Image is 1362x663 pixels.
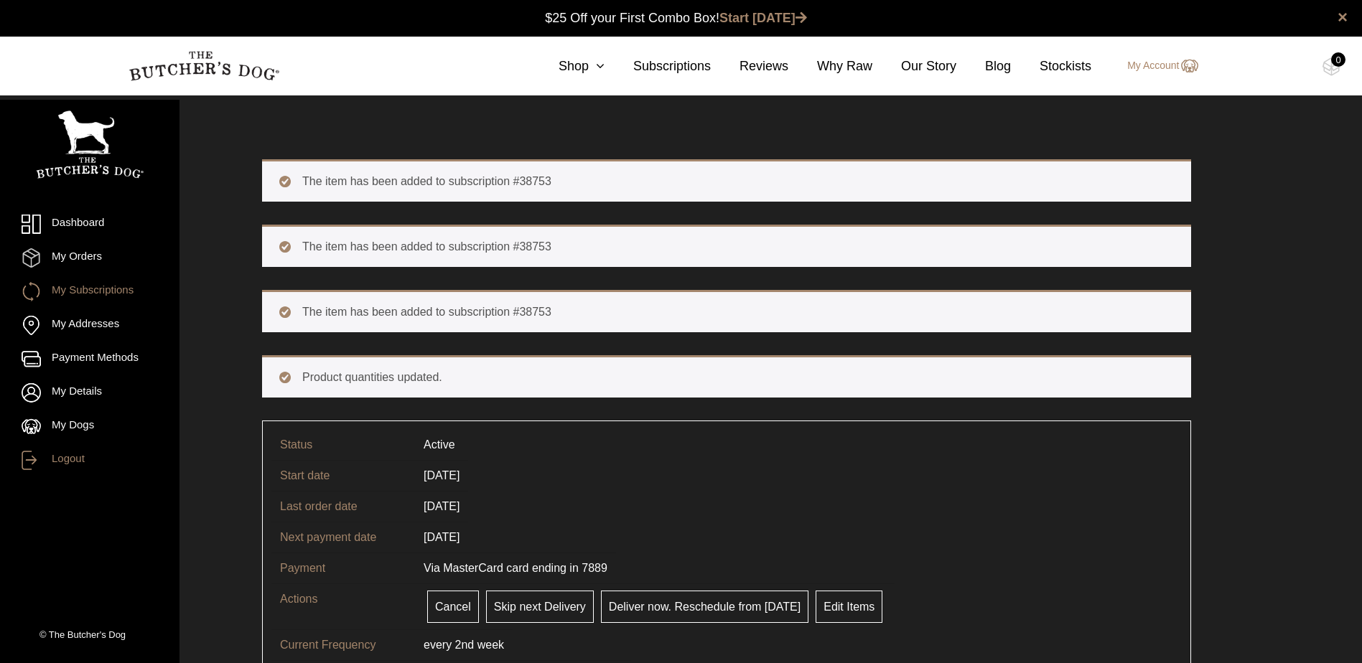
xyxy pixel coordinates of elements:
[415,522,468,552] td: [DATE]
[271,583,415,629] td: Actions
[262,290,1191,332] div: The item has been added to subscription #38753
[711,57,788,76] a: Reviews
[605,57,711,76] a: Subscriptions
[22,215,158,234] a: Dashboard
[22,451,158,470] a: Logout
[816,591,882,623] a: Edit Items
[22,417,158,436] a: My Dogs
[22,349,158,369] a: Payment Methods
[271,491,415,522] td: Last order date
[262,355,1191,398] div: Product quantities updated.
[280,636,424,654] p: Current Frequency
[262,225,1191,267] div: The item has been added to subscription #38753
[872,57,956,76] a: Our Story
[22,316,158,335] a: My Addresses
[271,460,415,491] td: Start date
[22,383,158,403] a: My Details
[530,57,605,76] a: Shop
[271,552,415,583] td: Payment
[1331,52,1345,67] div: 0
[415,430,464,460] td: Active
[1338,9,1348,26] a: close
[1113,57,1198,75] a: My Account
[36,110,144,179] img: TBD_Portrait_Logo_White.png
[415,491,468,522] td: [DATE]
[956,57,1011,76] a: Blog
[788,57,872,76] a: Why Raw
[22,282,158,301] a: My Subscriptions
[262,159,1191,202] div: The item has been added to subscription #38753
[22,248,158,268] a: My Orders
[415,460,468,491] td: [DATE]
[271,430,415,460] td: Status
[271,522,415,552] td: Next payment date
[486,591,594,623] a: Skip next Delivery
[1323,57,1340,76] img: TBD_Cart-Empty.png
[1011,57,1091,76] a: Stockists
[719,11,807,25] a: Start [DATE]
[477,639,504,651] span: week
[601,591,808,623] a: Deliver now. Reschedule from [DATE]
[427,591,479,623] a: Cancel
[424,639,474,651] span: every 2nd
[424,562,607,574] span: Via MasterCard card ending in 7889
